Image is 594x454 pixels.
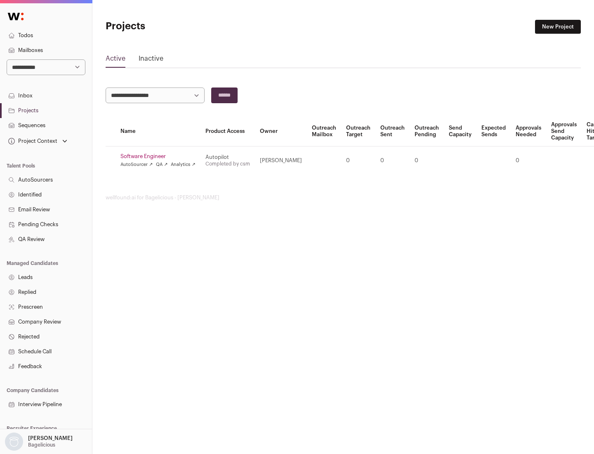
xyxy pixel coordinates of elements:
[255,147,307,175] td: [PERSON_NAME]
[3,433,74,451] button: Open dropdown
[444,116,476,147] th: Send Capacity
[120,153,196,160] a: Software Engineer
[307,116,341,147] th: Outreach Mailbox
[200,116,255,147] th: Product Access
[156,161,167,168] a: QA ↗
[546,116,582,147] th: Approvals Send Capacity
[535,20,581,34] a: New Project
[511,147,546,175] td: 0
[511,116,546,147] th: Approvals Needed
[106,194,581,201] footer: wellfound:ai for Bagelicious - [PERSON_NAME]
[341,147,375,175] td: 0
[139,54,163,67] a: Inactive
[3,8,28,25] img: Wellfound
[28,442,55,448] p: Bagelicious
[106,54,125,67] a: Active
[171,161,195,168] a: Analytics ↗
[106,20,264,33] h1: Projects
[255,116,307,147] th: Owner
[410,147,444,175] td: 0
[28,435,73,442] p: [PERSON_NAME]
[410,116,444,147] th: Outreach Pending
[5,433,23,451] img: nopic.png
[375,147,410,175] td: 0
[120,161,153,168] a: AutoSourcer ↗
[341,116,375,147] th: Outreach Target
[205,154,250,161] div: Autopilot
[115,116,200,147] th: Name
[375,116,410,147] th: Outreach Sent
[7,138,57,144] div: Project Context
[476,116,511,147] th: Expected Sends
[7,135,69,147] button: Open dropdown
[205,161,250,166] a: Completed by csm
